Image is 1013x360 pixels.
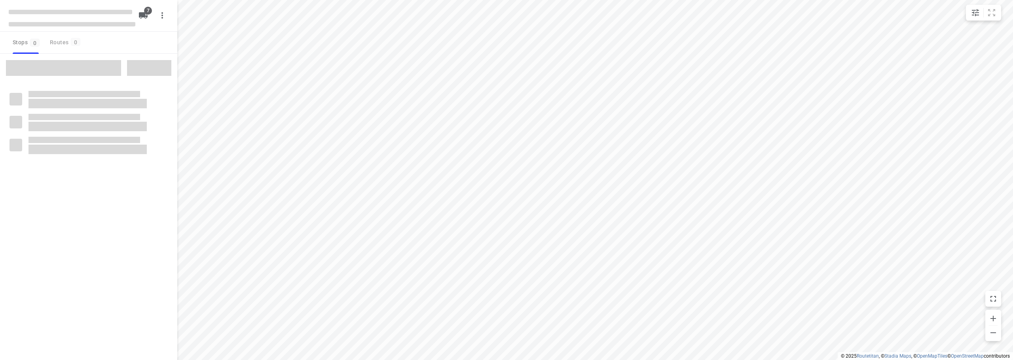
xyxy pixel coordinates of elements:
[966,5,1001,21] div: small contained button group
[967,5,983,21] button: Map settings
[884,353,911,359] a: Stadia Maps
[951,353,984,359] a: OpenStreetMap
[841,353,1010,359] li: © 2025 , © , © © contributors
[857,353,879,359] a: Routetitan
[917,353,947,359] a: OpenMapTiles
